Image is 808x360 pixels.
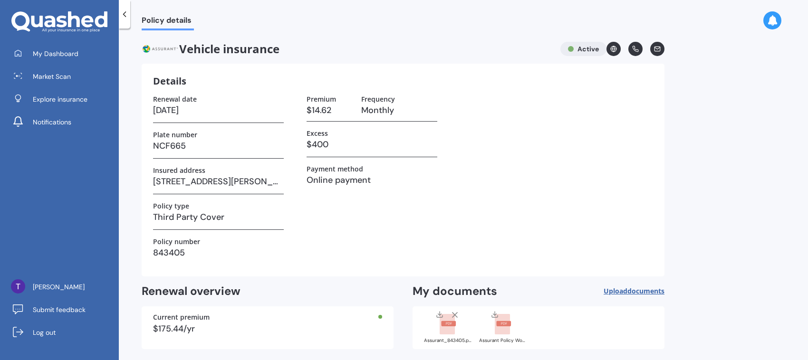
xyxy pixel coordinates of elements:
h3: NCF665 [153,139,284,153]
h3: Monthly [361,103,437,117]
label: Renewal date [153,95,197,103]
h3: $400 [307,137,437,152]
a: Notifications [7,113,119,132]
div: $175.44/yr [153,324,382,333]
span: documents [627,286,664,295]
span: Log out [33,328,56,337]
label: Policy number [153,237,200,246]
img: ACg8ocKiSSdGQhU2gwA4xeaK4x5O0C1hdwqXu1Zig_ThE2Z43GHQ-Q=s96-c [11,279,25,294]
a: Market Scan [7,67,119,86]
h3: $14.62 [307,103,354,117]
span: Policy details [142,16,194,28]
label: Premium [307,95,336,103]
h2: Renewal overview [142,284,394,299]
span: Upload [604,287,664,295]
label: Payment method [307,165,363,173]
span: Explore insurance [33,95,87,104]
div: Assurant_843405.pdf [424,338,471,343]
h3: Details [153,75,186,87]
h3: [DATE] [153,103,284,117]
h3: [STREET_ADDRESS][PERSON_NAME] [153,174,284,189]
a: Log out [7,323,119,342]
label: Policy type [153,202,189,210]
label: Excess [307,129,328,137]
button: Uploaddocuments [604,284,664,299]
span: My Dashboard [33,49,78,58]
label: Insured address [153,166,205,174]
h3: Online payment [307,173,437,187]
span: Submit feedback [33,305,86,314]
h2: My documents [413,284,497,299]
a: Explore insurance [7,90,119,109]
span: Vehicle insurance [142,42,553,56]
h3: Third Party Cover [153,210,284,224]
label: Plate number [153,131,197,139]
span: Market Scan [33,72,71,81]
span: Notifications [33,117,71,127]
a: [PERSON_NAME] [7,277,119,296]
h3: 843405 [153,246,284,260]
div: Current premium [153,314,382,321]
a: Submit feedback [7,300,119,319]
a: My Dashboard [7,44,119,63]
img: Assurant.png [142,42,179,56]
span: [PERSON_NAME] [33,282,85,292]
div: Assurant Policy Wording.pdf [479,338,527,343]
label: Frequency [361,95,395,103]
